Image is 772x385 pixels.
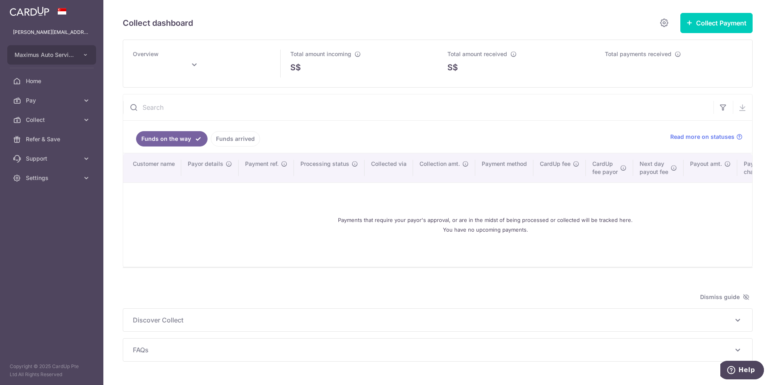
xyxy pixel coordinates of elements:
[592,160,618,176] span: CardUp fee payor
[447,50,507,57] span: Total amount received
[26,155,79,163] span: Support
[540,160,571,168] span: CardUp fee
[133,345,743,355] p: FAQs
[420,160,460,168] span: Collection amt.
[13,28,90,36] p: [PERSON_NAME][EMAIL_ADDRESS][DOMAIN_NAME]
[680,13,753,33] button: Collect Payment
[700,292,749,302] span: Dismiss guide
[7,45,96,65] button: Maximus Auto Services Pte Ltd
[123,153,181,182] th: Customer name
[15,51,74,59] span: Maximus Auto Services Pte Ltd
[690,160,722,168] span: Payout amt.
[211,131,260,146] a: Funds arrived
[26,116,79,124] span: Collect
[640,160,668,176] span: Next day payout fee
[670,133,743,141] a: Read more on statuses
[290,50,351,57] span: Total amount incoming
[26,135,79,143] span: Refer & Save
[720,361,764,381] iframe: Opens a widget where you can find more information
[300,160,349,168] span: Processing status
[365,153,413,182] th: Collected via
[18,6,35,13] span: Help
[670,133,734,141] span: Read more on statuses
[605,50,671,57] span: Total payments received
[133,315,733,325] span: Discover Collect
[133,50,159,57] span: Overview
[188,160,223,168] span: Payor details
[26,77,79,85] span: Home
[475,153,533,182] th: Payment method
[136,131,208,146] a: Funds on the way
[133,315,743,325] p: Discover Collect
[26,174,79,182] span: Settings
[123,17,193,29] h5: Collect dashboard
[133,345,733,355] span: FAQs
[447,61,458,73] span: S$
[290,61,301,73] span: S$
[123,94,713,120] input: Search
[245,160,279,168] span: Payment ref.
[10,6,49,16] img: CardUp
[26,96,79,105] span: Pay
